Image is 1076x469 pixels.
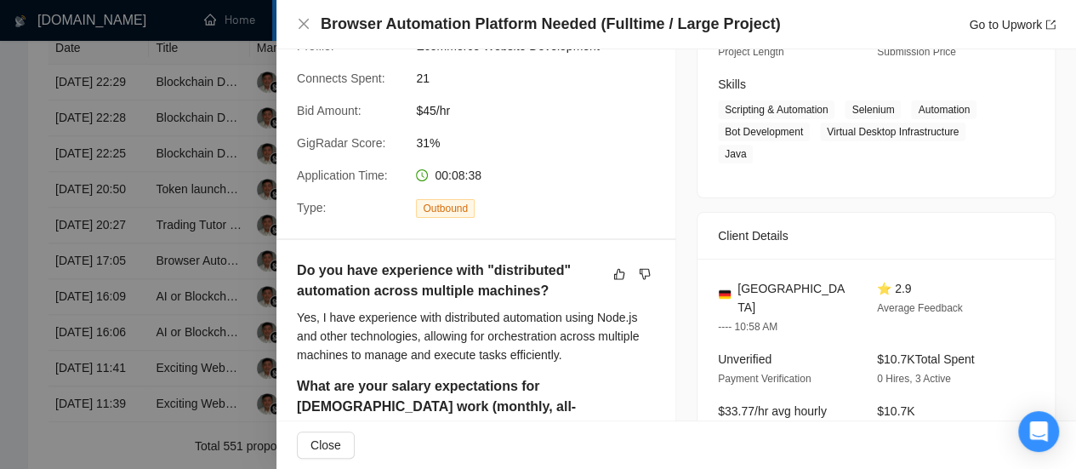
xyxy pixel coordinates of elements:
span: Virtual Desktop Infrastructure [820,123,965,141]
span: Unverified [718,352,771,366]
span: Application Time: [297,169,388,182]
h5: What are your salary expectations for [DEMOGRAPHIC_DATA] work (monthly, all-incl) ? [297,376,601,438]
span: 00:08:38 [435,169,481,182]
h5: Do you have experience with "distributed" automation across multiple machines? [297,260,601,301]
button: Close [297,432,355,459]
span: Type: [297,201,326,214]
span: GigRadar Score: [297,136,385,150]
span: Skills [718,77,746,91]
span: Profile: [297,39,334,53]
span: clock-circle [416,169,428,181]
span: Connects Spent: [297,71,385,85]
span: Scripting & Automation [718,100,834,119]
span: Selenium [845,100,901,119]
button: Close [297,17,310,31]
div: Open Intercom Messenger [1018,411,1059,452]
span: dislike [639,267,651,281]
span: 21 [416,69,671,88]
span: Submission Price [877,46,956,58]
span: export [1045,20,1056,30]
button: like [609,264,629,284]
span: Automation [911,100,976,119]
span: close [297,17,310,31]
img: 🇩🇪 [719,289,731,300]
span: [GEOGRAPHIC_DATA] [737,279,850,317]
div: Yes, I have experience with distributed automation using Node.js and other technologies, allowing... [297,308,655,364]
span: Average Feedback [877,302,963,314]
span: like [613,267,625,281]
span: 31% [416,134,671,152]
span: $33.77/hr avg hourly rate paid [718,404,827,437]
button: dislike [635,264,655,284]
span: $10.7K Total Spent [877,352,974,366]
a: Go to Upworkexport [969,18,1056,31]
span: ---- 10:58 AM [718,321,777,333]
span: Project Length [718,46,783,58]
span: $45/hr [416,101,671,120]
span: $10.7K [877,404,914,418]
span: Outbound [416,199,475,218]
span: Close [310,436,341,455]
div: Client Details [718,213,1034,259]
span: Bot Development [718,123,810,141]
span: ⭐ 2.9 [877,282,911,295]
span: Java [718,145,753,163]
span: 0 Hires, 3 Active [877,373,951,385]
h4: Browser Automation Platform Needed (Fulltime / Large Project) [321,14,780,35]
span: Bid Amount: [297,104,362,117]
span: Payment Verification [718,373,811,385]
